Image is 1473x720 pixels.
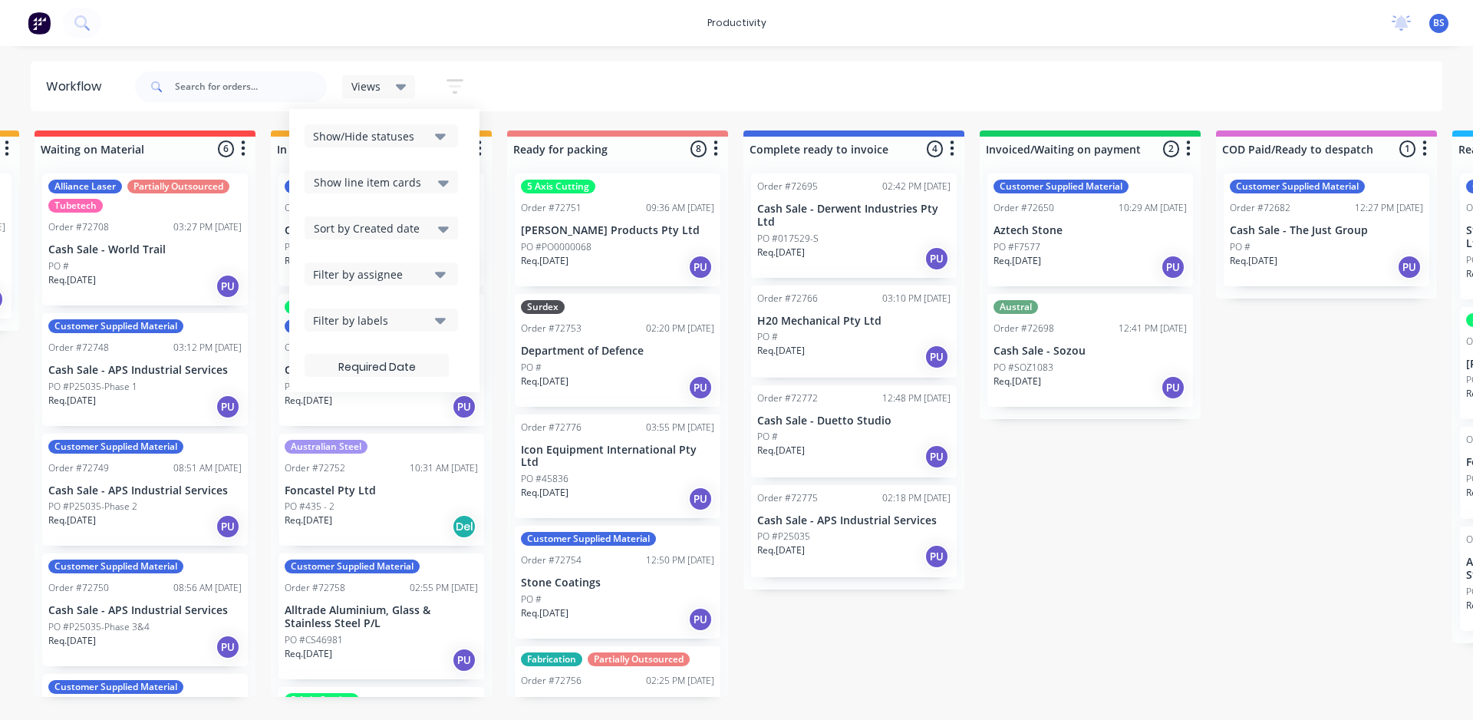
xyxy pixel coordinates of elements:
div: PU [924,345,949,369]
div: PU [216,635,240,659]
div: Alliance Laser [48,180,122,193]
p: Req. [DATE] [285,254,332,268]
span: Sort by Created date [314,220,420,236]
div: 12:41 PM [DATE] [1119,322,1187,335]
div: Australian Steel [285,440,367,454]
div: 09:36 AM [DATE] [646,201,714,215]
div: Customer Supplied Material [521,532,656,546]
div: 03:27 PM [DATE] [173,220,242,234]
div: Fabrication [521,652,582,666]
div: Customer Supplied MaterialOrder #7265010:29 AM [DATE]Aztech StonePO #F7577Req.[DATE]PU [987,173,1193,286]
div: Alliance LaserPartially OutsourcedTubetechOrder #7270803:27 PM [DATE]Cash Sale - World TrailPO #R... [42,173,248,306]
p: PO #SOZ1083 [994,361,1053,375]
div: 03:12 PM [DATE] [173,341,242,355]
p: PO # [757,330,778,344]
div: PU [688,375,713,400]
div: Filter by assignee [313,266,429,282]
p: Req. [DATE] [757,543,805,557]
p: Req. [DATE] [285,514,332,527]
div: 02:42 PM [DATE] [882,180,951,193]
div: Order #72758 [285,581,345,595]
p: Req. [DATE] [521,486,568,500]
div: Order #72733 [285,341,345,355]
div: Order #72751 [521,201,582,215]
input: Search for orders... [175,71,327,102]
div: PU [1397,255,1422,279]
p: Cash Sale - The Just Group [1230,224,1423,237]
div: PU [216,274,240,299]
span: Views [351,78,381,94]
p: PO #P25035-Phase 1 [48,380,137,394]
div: PU [1161,375,1185,400]
div: Order #7276603:10 PM [DATE]H20 Mechanical Pty LtdPO #Req.[DATE]PU [751,286,957,378]
div: 10:29 AM [DATE] [1119,201,1187,215]
div: Customer Supplied MaterialOrder #7259109:15 AM [DATE]Citywide Signs & NeonPO #7835-T1Req.[DATE]PU [278,173,484,286]
p: Req. [DATE] [994,254,1041,268]
p: PO #F7577 [994,240,1040,254]
p: PO #P25035 [757,530,810,543]
div: Show/Hide statuses [313,128,429,144]
div: PU [452,648,476,672]
div: Order #7269502:42 PM [DATE]Cash Sale - Derwent Industries Pty LtdPO #017529-SReq.[DATE]PU [751,173,957,278]
p: Req. [DATE] [521,606,568,620]
p: Cash Sale - Sozou [994,345,1187,358]
p: PO # [521,361,542,375]
p: Req. [DATE] [757,444,805,457]
div: Order #72772 [757,391,818,405]
div: Order #72775 [757,491,818,505]
div: Order #72754 [521,553,582,567]
p: PO #7835-T1 [285,240,340,254]
div: Order #7277502:18 PM [DATE]Cash Sale - APS Industrial ServicesPO #P25035Req.[DATE]PU [751,485,957,577]
div: Order #72776 [521,421,582,434]
p: PO #017529-S [757,232,819,246]
p: Req. [DATE] [48,634,96,648]
p: PO #P25035-Phase 2 [48,500,137,514]
div: Filter by labels [313,312,429,329]
p: Req. [DATE] [521,254,568,268]
span: BS [1433,16,1445,30]
div: Austral [994,300,1038,314]
div: Order #72756 [521,674,582,688]
p: PO #PO-4055 [285,380,342,394]
input: Required Date [305,352,448,382]
div: 12:27 PM [DATE] [1355,201,1423,215]
div: 12:50 PM [DATE] [646,553,714,567]
p: PO # [521,593,542,606]
div: PU [216,395,240,419]
div: 02:18 PM [DATE] [882,491,951,505]
p: PO #45836 [521,472,568,486]
div: 10:31 AM [DATE] [410,461,478,475]
p: Citywide Signs & Neon [285,224,478,237]
p: Foncastel Pty Ltd [285,484,478,497]
div: AustralOrder #7269812:41 PM [DATE]Cash Sale - SozouPO #SOZ1083Req.[DATE]PU [987,294,1193,407]
p: Cash Sale - APS Industrial Services [48,604,242,617]
p: Req. [DATE] [757,344,805,358]
div: PU [1161,255,1185,279]
div: 02:20 PM [DATE] [646,322,714,335]
p: Cash Sale - APS Industrial Services [757,514,951,527]
div: Customer Supplied Material [1230,180,1365,193]
div: Order #72748 [48,341,109,355]
div: Customer Supplied Material [48,560,183,573]
div: Order #72766 [757,292,818,306]
div: Customer Supplied Material [48,680,183,694]
button: Filter by assignee [305,263,458,286]
div: 03:10 PM [DATE] [882,292,951,306]
div: Order #7277603:55 PM [DATE]Icon Equipment International Pty LtdPO #45836Req.[DATE]PU [515,414,720,519]
div: Order #72682 [1230,201,1290,215]
div: Customer Supplied MaterialOrder #7275008:56 AM [DATE]Cash Sale - APS Industrial ServicesPO #P2503... [42,553,248,666]
p: Lexatonia Tiles Vic Pty Ltd [521,697,714,710]
p: H20 Mechanical Pty Ltd [757,315,951,328]
div: SurdexOrder #7275302:20 PM [DATE]Department of DefencePO #Req.[DATE]PU [515,294,720,407]
div: 08:56 AM [DATE] [173,581,242,595]
div: Order #72749 [48,461,109,475]
div: 02:25 PM [DATE] [646,674,714,688]
p: PO #P25035-Phase 3&4 [48,620,150,634]
div: PU [452,395,476,419]
p: Req. [DATE] [285,394,332,408]
p: Cash Sale - APS Industrial Services [48,364,242,377]
p: PO # [48,259,69,273]
div: Customer Supplied Material [285,319,420,333]
div: Tubetech [48,199,103,213]
div: PU [924,246,949,271]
